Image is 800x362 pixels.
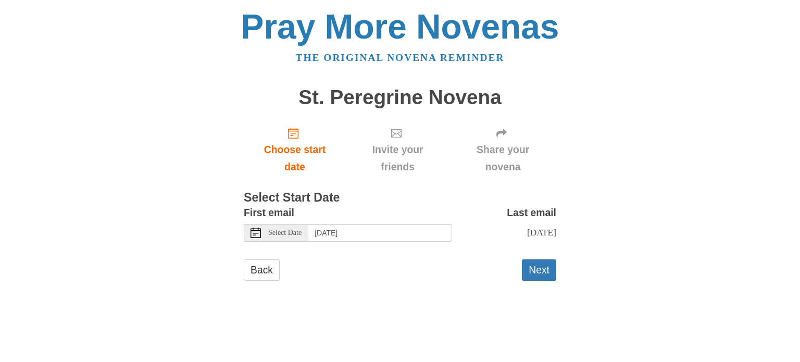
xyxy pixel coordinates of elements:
[527,227,556,238] span: [DATE]
[244,204,294,221] label: First email
[268,229,302,236] span: Select Date
[241,7,559,46] a: Pray More Novenas
[244,259,280,281] a: Back
[244,86,556,109] h1: St. Peregrine Novena
[522,259,556,281] button: Next
[449,119,556,181] div: Click "Next" to confirm your start date first.
[356,141,439,176] span: Invite your friends
[254,141,335,176] span: Choose start date
[296,52,505,63] a: The original novena reminder
[507,204,556,221] label: Last email
[244,119,346,181] a: Choose start date
[460,141,546,176] span: Share your novena
[244,191,556,205] h3: Select Start Date
[346,119,449,181] div: Click "Next" to confirm your start date first.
